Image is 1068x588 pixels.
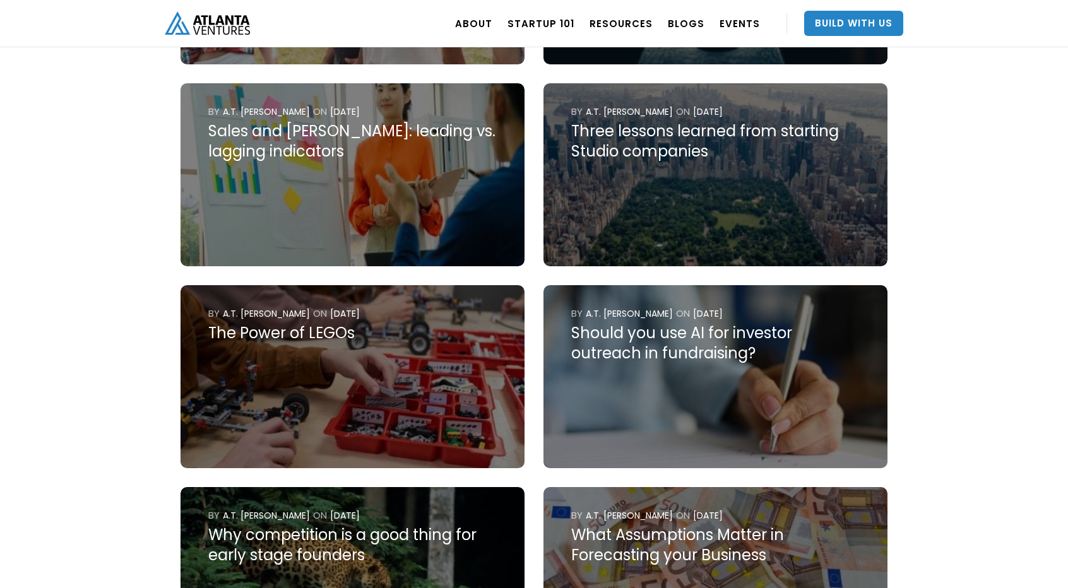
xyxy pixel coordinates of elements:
div: A.T. [PERSON_NAME] [223,509,310,522]
div: [DATE] [330,509,360,522]
div: [DATE] [693,509,723,522]
div: ON [313,509,327,522]
div: A.T. [PERSON_NAME] [223,307,310,320]
a: BLOGS [668,6,704,41]
div: ON [676,307,690,320]
div: A.T. [PERSON_NAME] [586,105,673,118]
div: by [571,509,583,522]
a: ABOUT [455,6,492,41]
div: The Power of LEGOs [208,323,497,343]
div: ON [676,105,690,118]
div: A.T. [PERSON_NAME] [223,105,310,118]
div: ON [676,509,690,522]
a: byA.T. [PERSON_NAME]ON[DATE]Sales and [PERSON_NAME]: leading vs. lagging indicators [181,83,525,266]
div: A.T. [PERSON_NAME] [586,307,673,320]
div: Sales and [PERSON_NAME]: leading vs. lagging indicators [208,121,497,162]
a: Startup 101 [507,6,574,41]
div: by [208,105,220,118]
div: Should you use AI for investor outreach in fundraising? [571,323,860,363]
div: Why competition is a good thing for early stage founders [208,525,497,565]
div: What Assumptions Matter in Forecasting your Business [571,525,860,565]
div: [DATE] [330,307,360,320]
div: by [571,105,583,118]
div: ON [313,105,327,118]
div: [DATE] [330,105,360,118]
div: [DATE] [693,105,723,118]
a: RESOURCES [590,6,653,41]
div: by [571,307,583,320]
div: by [208,307,220,320]
a: byA.T. [PERSON_NAME]ON[DATE]The Power of LEGOs [181,285,525,468]
a: EVENTS [720,6,760,41]
div: ON [313,307,327,320]
a: byA.T. [PERSON_NAME]ON[DATE]Three lessons learned from starting Studio companies [543,83,887,266]
div: [DATE] [693,307,723,320]
div: Three lessons learned from starting Studio companies [571,121,860,162]
div: A.T. [PERSON_NAME] [586,509,673,522]
a: Build With Us [804,11,903,36]
a: byA.T. [PERSON_NAME]ON[DATE]Should you use AI for investor outreach in fundraising? [543,285,887,468]
div: by [208,509,220,522]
